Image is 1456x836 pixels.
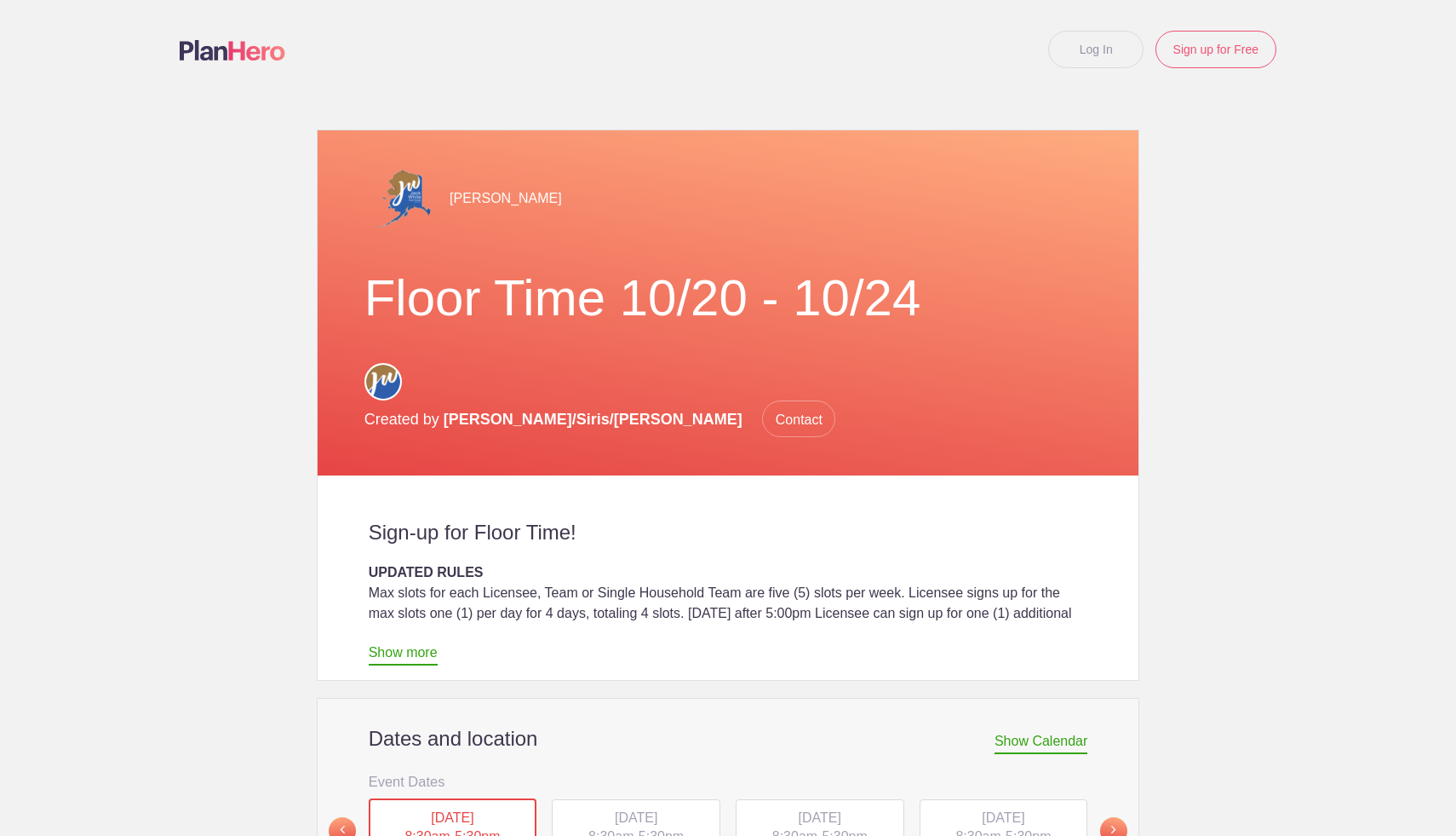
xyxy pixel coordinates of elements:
[799,810,841,825] span: [DATE]
[369,583,1088,665] div: Max slots for each Licensee, Team or Single Household Team are five (5) slots per week. Licensee ...
[369,645,438,666] a: Show more
[369,520,1088,545] h2: Sign-up for Floor Time!
[369,769,1088,794] h3: Event Dates
[364,164,1092,234] div: [PERSON_NAME]
[369,726,1088,752] h2: Dates and location
[364,401,835,438] p: Created by
[364,268,1092,329] h1: Floor Time 10/20 - 10/24
[431,810,473,825] span: [DATE]
[982,810,1024,825] span: [DATE]
[615,810,657,825] span: [DATE]
[444,411,742,428] span: [PERSON_NAME]/Siris/[PERSON_NAME]
[364,165,433,234] img: Alaska jw logo transparent
[995,734,1087,754] span: Show Calendar
[1155,31,1276,68] a: Sign up for Free
[1048,31,1144,68] a: Log In
[369,565,484,579] strong: UPDATED RULES
[180,40,285,61] img: Logo main planhero
[364,363,402,401] img: Circle for social
[762,401,835,437] span: Contact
